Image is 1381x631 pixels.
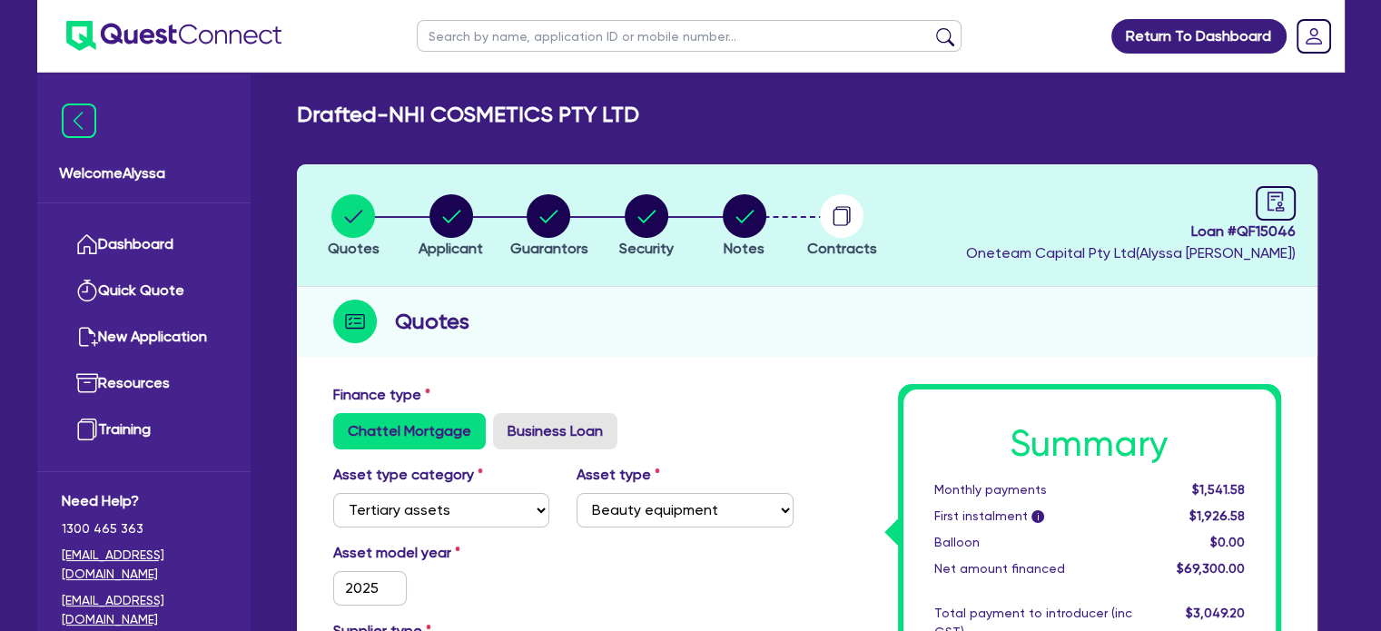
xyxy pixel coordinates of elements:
[1256,186,1296,221] a: audit
[1031,510,1044,523] span: i
[395,305,469,338] h2: Quotes
[62,407,226,453] a: Training
[419,240,483,257] span: Applicant
[509,240,587,257] span: Guarantors
[722,193,767,261] button: Notes
[297,102,639,128] h2: Drafted - NHI COSMETICS PTY LTD
[618,193,675,261] button: Security
[62,314,226,360] a: New Application
[1209,535,1244,549] span: $0.00
[76,372,98,394] img: resources
[807,240,877,257] span: Contracts
[1111,19,1287,54] a: Return To Dashboard
[966,244,1296,261] span: Oneteam Capital Pty Ltd ( Alyssa [PERSON_NAME] )
[806,193,878,261] button: Contracts
[62,268,226,314] a: Quick Quote
[921,507,1146,526] div: First instalment
[62,360,226,407] a: Resources
[333,464,483,486] label: Asset type category
[62,222,226,268] a: Dashboard
[76,280,98,301] img: quick-quote
[1266,192,1286,212] span: audit
[333,300,377,343] img: step-icon
[577,464,660,486] label: Asset type
[62,490,226,512] span: Need Help?
[1290,13,1337,60] a: Dropdown toggle
[62,519,226,538] span: 1300 465 363
[66,21,281,51] img: quest-connect-logo-blue
[320,542,564,564] label: Asset model year
[921,559,1146,578] div: Net amount financed
[76,419,98,440] img: training
[508,193,588,261] button: Guarantors
[333,413,486,449] label: Chattel Mortgage
[59,163,229,184] span: Welcome Alyssa
[921,480,1146,499] div: Monthly payments
[62,104,96,138] img: icon-menu-close
[1176,561,1244,576] span: $69,300.00
[418,193,484,261] button: Applicant
[333,384,430,406] label: Finance type
[1191,482,1244,497] span: $1,541.58
[619,240,674,257] span: Security
[1189,508,1244,523] span: $1,926.58
[934,422,1245,466] h1: Summary
[328,240,380,257] span: Quotes
[62,591,226,629] a: [EMAIL_ADDRESS][DOMAIN_NAME]
[62,546,226,584] a: [EMAIL_ADDRESS][DOMAIN_NAME]
[493,413,617,449] label: Business Loan
[417,20,962,52] input: Search by name, application ID or mobile number...
[327,193,380,261] button: Quotes
[966,221,1296,242] span: Loan # QF15046
[724,240,764,257] span: Notes
[1185,606,1244,620] span: $3,049.20
[921,533,1146,552] div: Balloon
[76,326,98,348] img: new-application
